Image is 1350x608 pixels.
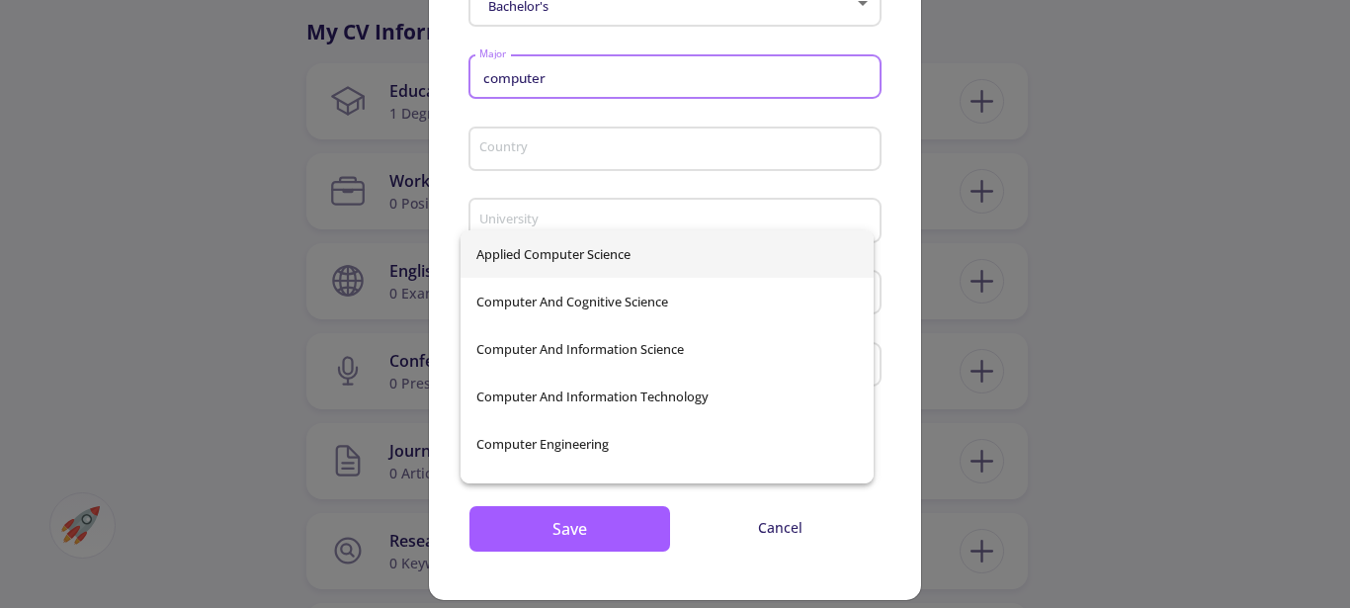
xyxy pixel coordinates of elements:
[679,505,882,550] button: Cancel
[476,230,858,278] span: Applied Computer Science
[476,468,858,515] span: Computer Graphics
[476,373,858,420] span: Computer And Information Technology
[476,325,858,373] span: Computer and Information Science
[476,420,858,468] span: Computer Engineering
[476,278,858,325] span: Computer And Cognitive Science
[468,505,671,553] button: Save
